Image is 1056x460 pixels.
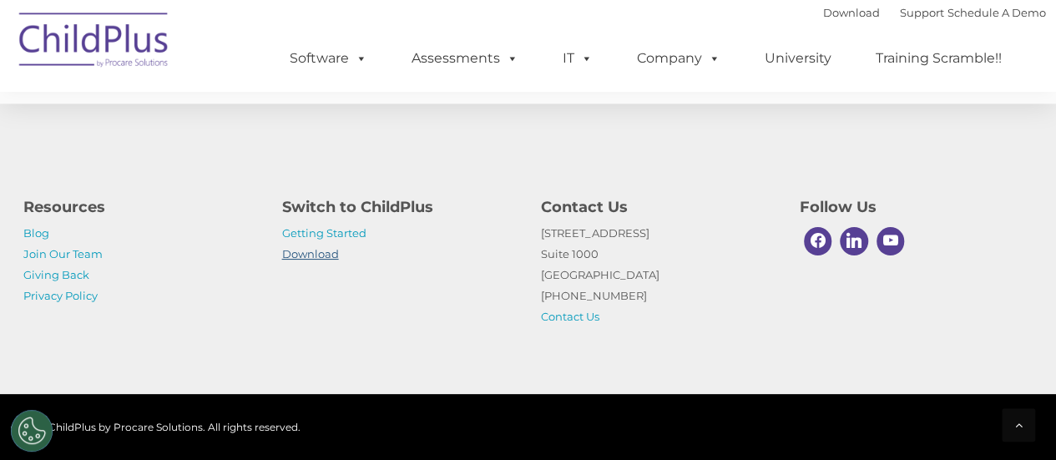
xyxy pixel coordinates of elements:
a: Company [620,42,737,75]
a: Join Our Team [23,247,103,260]
font: | [823,6,1046,19]
a: Training Scramble!! [859,42,1018,75]
a: Software [273,42,384,75]
h4: Resources [23,195,257,219]
a: Giving Back [23,268,89,281]
p: [STREET_ADDRESS] Suite 1000 [GEOGRAPHIC_DATA] [PHONE_NUMBER] [541,223,775,327]
button: Cookies Settings [11,410,53,452]
a: Contact Us [541,310,599,323]
h4: Switch to ChildPlus [282,195,516,219]
a: University [748,42,848,75]
h4: Follow Us [800,195,1033,219]
img: ChildPlus by Procare Solutions [11,1,178,84]
span: © 2025 ChildPlus by Procare Solutions. All rights reserved. [11,421,301,433]
a: Download [823,6,880,19]
a: Linkedin [836,223,872,260]
a: Facebook [800,223,836,260]
a: Schedule A Demo [947,6,1046,19]
a: Download [282,247,339,260]
a: Getting Started [282,226,366,240]
a: Support [900,6,944,19]
h4: Contact Us [541,195,775,219]
a: Assessments [395,42,535,75]
a: Youtube [872,223,909,260]
a: Privacy Policy [23,289,98,302]
a: IT [546,42,609,75]
a: Blog [23,226,49,240]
